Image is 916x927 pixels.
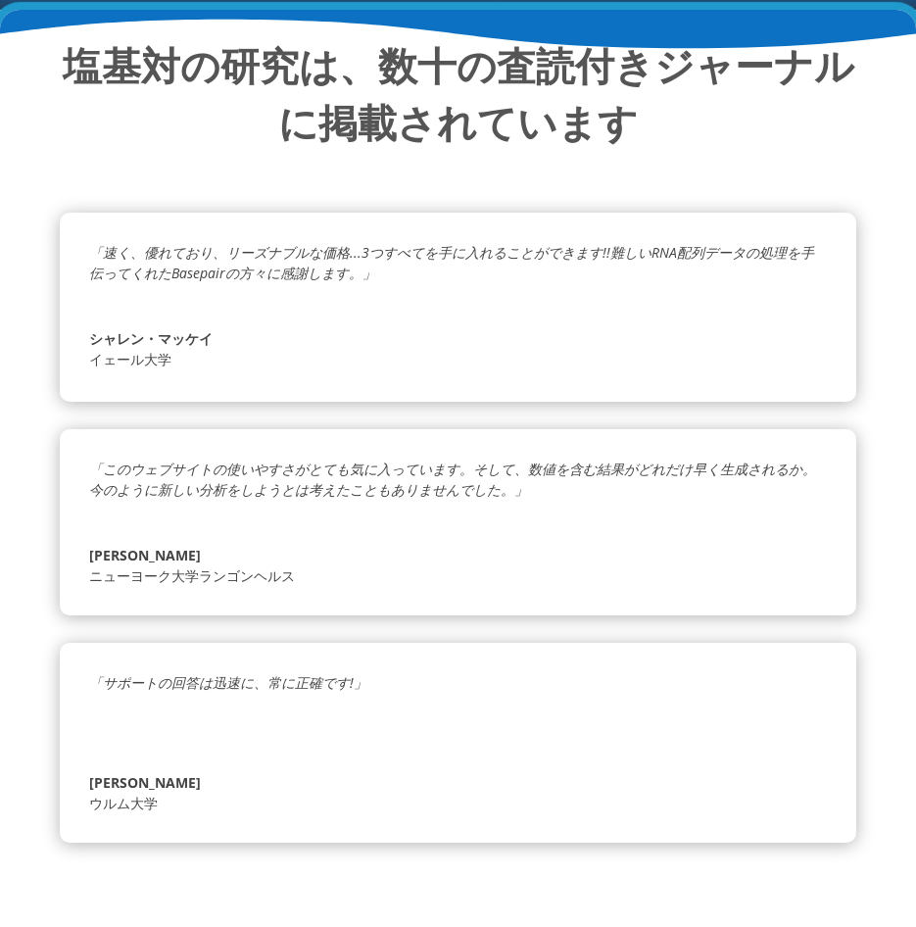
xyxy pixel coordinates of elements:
span: [PERSON_NAME] [89,545,828,565]
em: 「サポートの回答は迅速に、常に正確です!」 [89,673,367,692]
iframe: Drift Widget Chat Controller [818,829,892,903]
em: 「速く、優れており、リーズナブルな価格...3つすべてを手に入れることができます!!難しいRNA配列データの処理を手伝ってくれたBasepairの方々に感謝します。」 [89,243,814,282]
span: シャレン・マッケイ [89,328,828,349]
span: ニューヨーク大学ランゴンヘルス [89,566,295,585]
span: イェール大学 [89,350,171,368]
span: ウルム大学 [89,794,158,812]
strong: 塩基対の研究は、数十の査読付きジャーナルに掲載されています [63,38,854,149]
span: [PERSON_NAME] [89,772,828,793]
em: 「このウェブサイトの使いやすさがとても気に入っています。そして、数値を含む結果がどれだけ早く生成されるか。今のように新しい分析をしようとは考えたこともありませんでした。」 [89,460,816,499]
